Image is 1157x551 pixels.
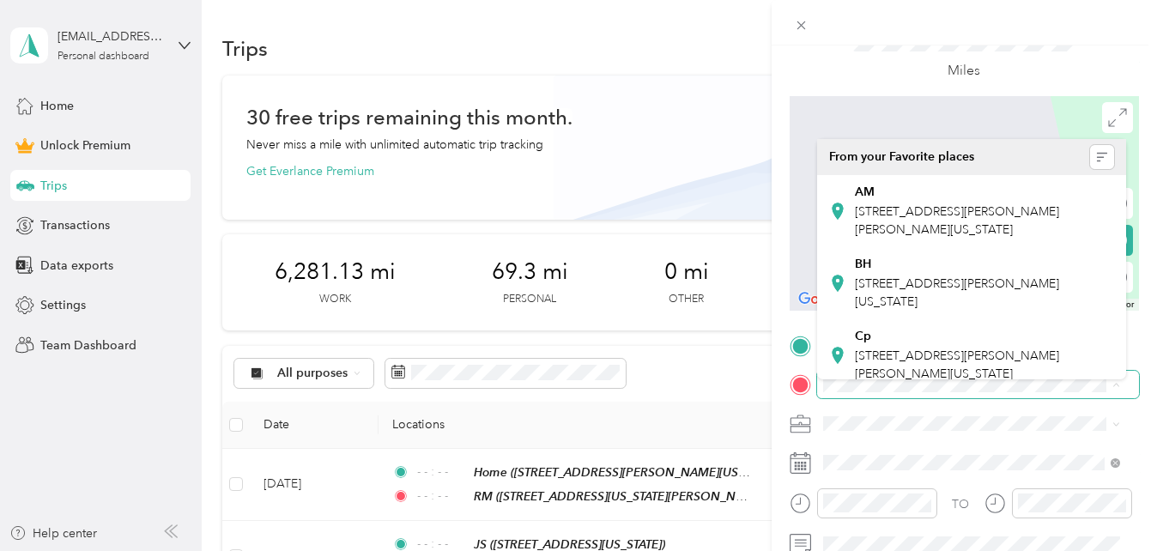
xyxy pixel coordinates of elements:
[855,185,875,200] strong: AM
[855,329,871,344] strong: Cp
[952,495,969,513] div: TO
[855,257,871,272] strong: BH
[794,288,851,311] a: Open this area in Google Maps (opens a new window)
[1061,455,1157,551] iframe: Everlance-gr Chat Button Frame
[855,348,1059,381] span: [STREET_ADDRESS][PERSON_NAME][PERSON_NAME][US_STATE]
[855,204,1059,237] span: [STREET_ADDRESS][PERSON_NAME][PERSON_NAME][US_STATE]
[948,60,980,82] p: Miles
[855,276,1059,309] span: [STREET_ADDRESS][PERSON_NAME][US_STATE]
[829,149,974,165] span: From your Favorite places
[794,288,851,311] img: Google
